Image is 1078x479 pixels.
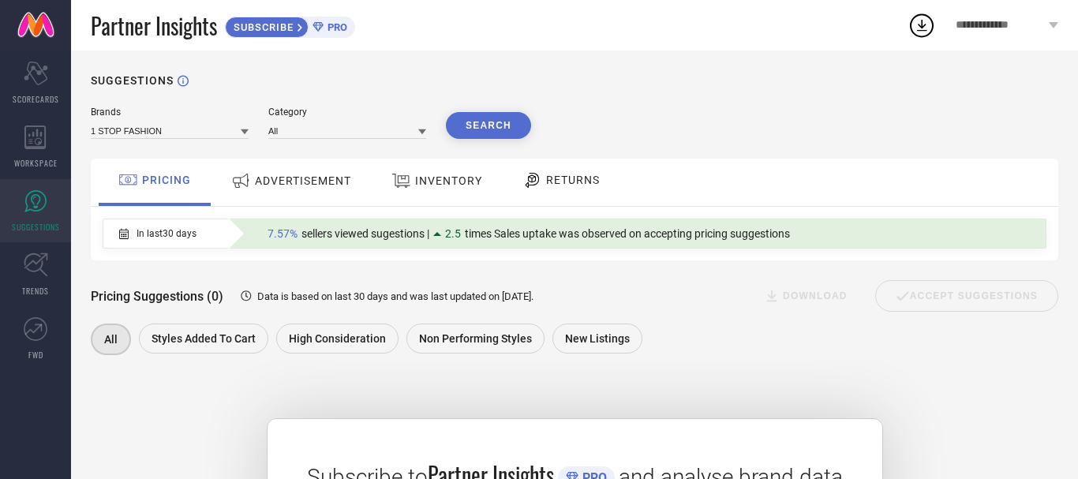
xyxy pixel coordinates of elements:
span: Pricing Suggestions (0) [91,289,223,304]
span: SUBSCRIBE [226,21,298,33]
span: New Listings [565,332,630,345]
div: Open download list [908,11,936,39]
button: Search [446,112,531,139]
span: INVENTORY [415,174,482,187]
span: FWD [28,349,43,361]
div: Accept Suggestions [875,280,1058,312]
div: Category [268,107,426,118]
span: All [104,333,118,346]
span: PRO [324,21,347,33]
a: SUBSCRIBEPRO [225,13,355,38]
span: ADVERTISEMENT [255,174,351,187]
span: TRENDS [22,285,49,297]
div: Brands [91,107,249,118]
span: High Consideration [289,332,386,345]
div: Percentage of sellers who have viewed suggestions for the current Insight Type [260,223,798,244]
span: WORKSPACE [14,157,58,169]
span: In last 30 days [137,228,197,239]
span: Data is based on last 30 days and was last updated on [DATE] . [257,290,533,302]
span: 2.5 [445,227,461,240]
span: SUGGESTIONS [12,221,60,233]
h1: SUGGESTIONS [91,74,174,87]
span: Non Performing Styles [419,332,532,345]
span: RETURNS [546,174,600,186]
span: sellers viewed sugestions | [301,227,429,240]
span: times Sales uptake was observed on accepting pricing suggestions [465,227,790,240]
span: 7.57% [268,227,298,240]
span: PRICING [142,174,191,186]
span: Partner Insights [91,9,217,42]
span: SCORECARDS [13,93,59,105]
span: Styles Added To Cart [152,332,256,345]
